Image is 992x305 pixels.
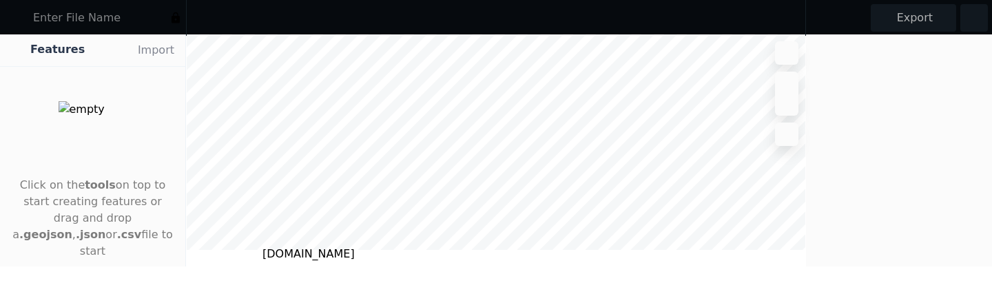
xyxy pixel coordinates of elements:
[11,177,174,260] p: Click on the on top to start creating features or drag and drop a , or file to start
[871,4,956,32] button: Export
[76,228,105,241] strong: .json
[117,228,142,241] strong: .csv
[19,228,72,241] strong: .geojson
[114,37,181,63] button: Import
[59,101,127,170] img: empty
[30,41,85,58] span: Features
[262,246,805,262] div: [DOMAIN_NAME]
[85,178,116,191] strong: tools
